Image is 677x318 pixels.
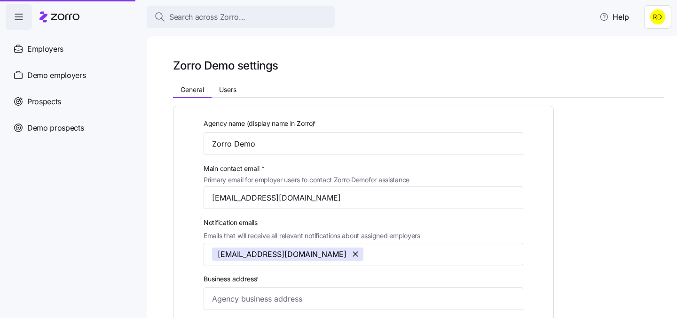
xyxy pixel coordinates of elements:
[147,6,335,28] button: Search across Zorro...
[181,86,204,93] span: General
[599,11,629,23] span: Help
[204,231,420,241] span: Emails that will receive all relevant notifications about assigned employers
[204,175,409,185] span: Primary email for employer users to contact Zorro Demo for assistance
[204,163,409,174] span: Main contact email *
[27,43,63,55] span: Employers
[169,11,245,23] span: Search across Zorro...
[173,58,278,73] h1: Zorro Demo settings
[6,88,139,115] a: Prospects
[650,9,665,24] img: 400900e14810b1d0aec03a03c9453833
[6,115,139,141] a: Demo prospects
[6,62,139,88] a: Demo employers
[204,118,315,129] span: Agency name (display name in Zorro)
[204,274,260,284] label: Business address
[219,86,236,93] span: Users
[204,186,523,209] input: Type contact email
[6,36,139,62] a: Employers
[27,70,86,81] span: Demo employers
[218,248,346,261] span: [EMAIL_ADDRESS][DOMAIN_NAME]
[27,96,61,108] span: Prospects
[592,8,637,26] button: Help
[204,287,523,310] input: Agency business address
[204,217,420,228] span: Notification emails
[27,122,84,134] span: Demo prospects
[204,132,523,155] input: Type agency name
